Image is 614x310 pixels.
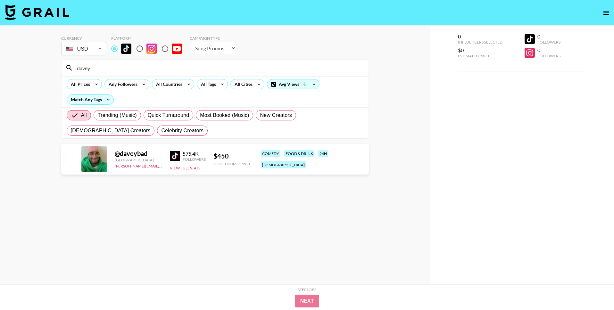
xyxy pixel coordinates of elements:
div: Currency [61,36,106,41]
div: Song Promo Price [213,161,251,166]
div: 0 [458,33,502,40]
div: $ 450 [213,152,251,160]
button: Next [295,295,319,307]
div: Followers [537,40,560,45]
div: Estimated Price [458,53,502,58]
a: [PERSON_NAME][EMAIL_ADDRESS][DOMAIN_NAME] [115,162,210,168]
div: Match Any Tags [67,95,113,104]
span: [DEMOGRAPHIC_DATA] Creators [71,127,151,135]
div: [DEMOGRAPHIC_DATA] [261,161,306,168]
div: 0 [537,33,560,40]
div: comedy [261,150,280,157]
div: Any Followers [105,79,139,89]
img: YouTube [172,44,182,54]
div: [GEOGRAPHIC_DATA] [115,158,162,162]
div: USD [62,43,105,54]
div: @ daveybad [115,150,162,158]
span: New Creators [260,111,292,119]
div: All Cities [231,79,254,89]
div: Avg Views [267,79,319,89]
div: All Tags [197,79,217,89]
span: Most Booked (Music) [200,111,249,119]
button: open drawer [600,6,613,19]
div: food & drink [284,150,314,157]
div: Influencers Selected [458,40,502,45]
button: View Full Stats [170,166,200,170]
div: Campaign Type [190,36,236,41]
div: 575.4K [183,151,206,157]
div: $0 [458,47,502,53]
iframe: Drift Widget Chat Controller [582,278,606,302]
input: Search by User Name [73,63,365,73]
span: Trending (Music) [98,111,137,119]
span: All [81,111,87,119]
div: Step 1 of 2 [298,287,316,292]
span: Celebrity Creators [161,127,203,135]
img: TikTok [170,151,180,161]
div: All Countries [152,79,184,89]
div: Followers [537,53,560,58]
img: Grail Talent [5,4,69,20]
div: 0 [537,47,560,53]
div: Platform [111,36,187,41]
span: Quick Turnaround [148,111,189,119]
div: 24h [318,150,328,157]
div: Followers [183,157,206,162]
div: All Prices [67,79,91,89]
img: TikTok [121,44,131,54]
img: Instagram [146,44,157,54]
